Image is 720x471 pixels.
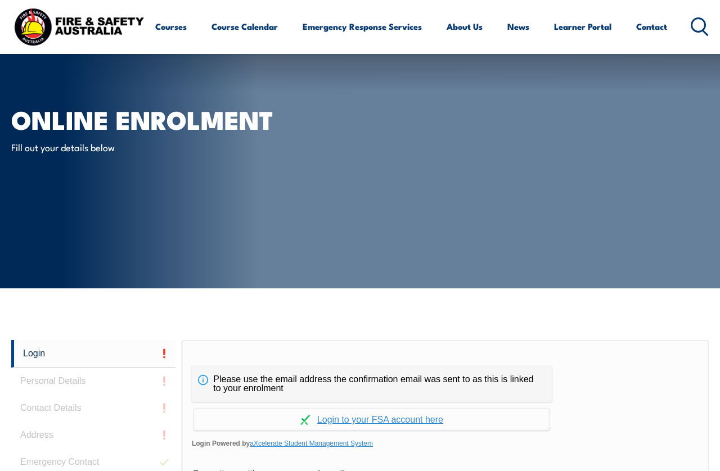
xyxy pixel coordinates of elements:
span: Login Powered by [192,435,699,452]
a: aXcelerate Student Management System [250,440,373,447]
img: Log in withaxcelerate [300,415,310,425]
a: Login [11,340,175,368]
a: Emergency Response Services [303,13,422,40]
p: Fill out your details below [11,141,217,153]
a: About Us [447,13,483,40]
a: Learner Portal [554,13,611,40]
a: News [507,13,529,40]
a: Course Calendar [211,13,278,40]
h1: Online Enrolment [11,108,289,130]
div: Please use the email address the confirmation email was sent to as this is linked to your enrolment [192,366,552,402]
a: Contact [636,13,667,40]
a: Courses [155,13,187,40]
